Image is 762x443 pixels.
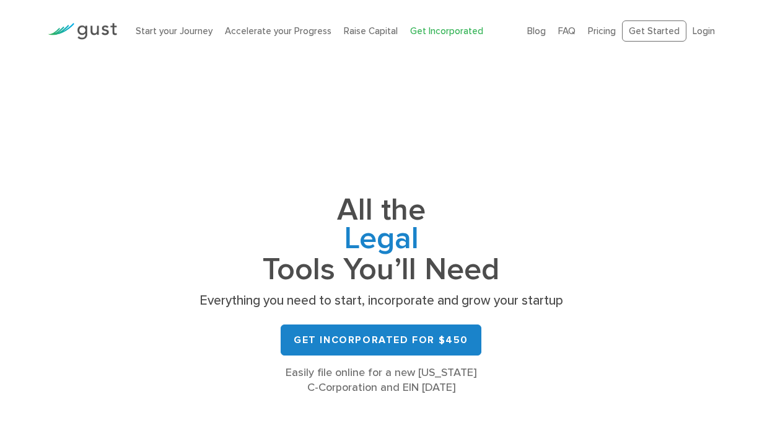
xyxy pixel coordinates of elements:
[48,23,117,40] img: Gust Logo
[693,25,715,37] a: Login
[225,25,331,37] a: Accelerate your Progress
[410,25,483,37] a: Get Incorporated
[195,292,567,310] p: Everything you need to start, incorporate and grow your startup
[558,25,576,37] a: FAQ
[344,25,398,37] a: Raise Capital
[136,25,212,37] a: Start your Journey
[195,225,567,256] span: Legal
[195,365,567,395] div: Easily file online for a new [US_STATE] C-Corporation and EIN [DATE]
[622,20,686,42] a: Get Started
[281,324,481,356] a: Get Incorporated for $450
[588,25,616,37] a: Pricing
[527,25,546,37] a: Blog
[195,196,567,284] h1: All the Tools You’ll Need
